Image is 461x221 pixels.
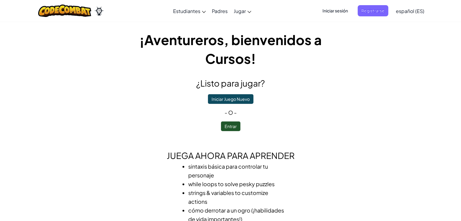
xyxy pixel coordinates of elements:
button: Iniciar sesión [319,5,352,16]
span: o [228,109,233,116]
span: - [233,109,237,116]
span: Jugar [234,8,246,14]
li: strings & variables to customize actions [188,188,285,206]
button: Iniciar Juego Nuevo [208,94,253,104]
h2: ¿Listo para jugar? [122,77,340,90]
img: CodeCombat logo [38,5,91,17]
span: - [225,109,228,116]
button: Registrarse [358,5,388,16]
a: Estudiantes [170,3,209,19]
h1: ¡Aventureros, bienvenidos a Cursos! [122,30,340,68]
li: while loops to solve pesky puzzles [188,180,285,188]
li: sintaxis básica para controlar tu personaje [188,162,285,180]
a: español (ES) [393,3,427,19]
a: Padres [209,3,231,19]
span: Estudiantes [173,8,200,14]
img: Ozaria [94,6,104,15]
span: español (ES) [396,8,424,14]
h2: Juega ahora para aprender [122,149,340,162]
button: Entrar [221,121,240,131]
a: Jugar [231,3,254,19]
